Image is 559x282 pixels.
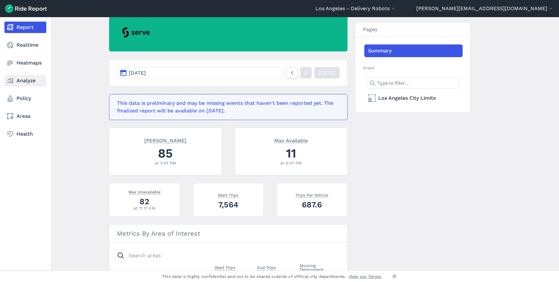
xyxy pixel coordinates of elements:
[349,273,382,279] a: View our Terms.
[296,191,328,198] span: Trips Per Vehicle
[4,93,46,104] a: Policy
[364,44,463,57] a: Summary
[218,191,238,198] span: Start Trips
[117,160,214,166] div: at 3:47 PM
[117,99,336,115] div: This data is preliminary and may be missing events that haven't been reported yet. The finalized ...
[129,70,146,76] span: [DATE]
[113,250,336,261] input: Search areas
[355,23,470,37] h3: Pages
[364,92,463,104] a: Los Angeles City Limits
[300,262,340,273] button: Morning Deployment
[416,5,554,12] button: [PERSON_NAME][EMAIL_ADDRESS][DOMAIN_NAME]
[4,57,46,69] a: Heatmaps
[117,144,214,162] div: 85
[109,225,347,242] h3: Metrics By Area of Interest
[300,262,340,272] span: Morning Deployment
[117,67,284,78] button: [DATE]
[243,160,340,166] div: at 6:47 PM
[128,188,160,195] span: Max Unavailable
[4,39,46,51] a: Realtime
[274,137,308,143] span: Max Available
[215,264,235,270] span: Start Trips
[117,205,172,211] div: at 11:17 AM
[314,67,340,78] a: [DATE]
[367,77,459,89] input: Type to filter...
[363,65,463,71] h2: Areas
[257,264,276,270] span: End Trips
[144,137,186,143] span: [PERSON_NAME]
[315,5,396,12] button: Los Angeles - Delivery Robots
[5,4,47,13] img: Ride Report
[257,264,276,272] button: End Trips
[4,111,46,122] a: Areas
[4,75,46,86] a: Analyze
[117,24,155,41] img: Serve Robotics
[117,196,172,207] div: 82
[4,22,46,33] a: Report
[243,144,340,162] div: 11
[4,128,46,140] a: Health
[215,264,235,272] button: Start Trips
[201,199,256,210] div: 7,564
[284,199,340,210] div: 687.6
